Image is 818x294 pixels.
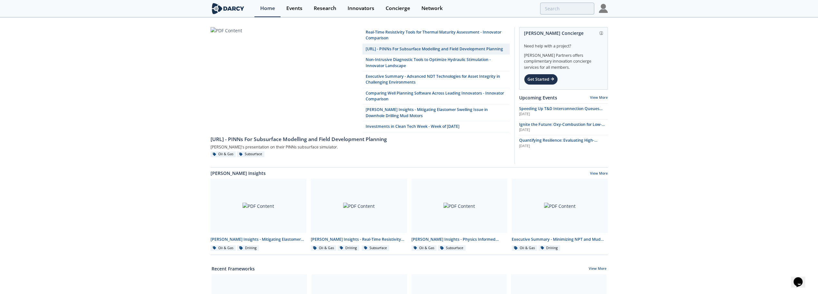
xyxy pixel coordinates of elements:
a: [PERSON_NAME] Insights - Mitigating Elastomer Swelling Issue in Downhole Drilling Mud Motors [362,105,510,121]
a: Quantifying Resilience: Evaluating High-Impact, Low-Frequency (HILF) Events [DATE] [519,137,608,148]
div: Oil & Gas [411,245,437,251]
a: View More [590,171,608,177]
span: Speeding Up T&D Interconnection Queues with Enhanced Software Solutions [519,106,603,117]
div: [PERSON_NAME]'s presentation on their PINNs subsurface simulator. [211,143,510,151]
a: Real-Time Resistivity Tools for Thermal Maturity Assessment - Innovator Comparison [362,27,510,44]
div: [PERSON_NAME] Concierge [524,27,603,39]
a: Speeding Up T&D Interconnection Queues with Enhanced Software Solutions [DATE] [519,106,608,117]
div: Research [314,6,336,11]
a: Ignite the Future: Oxy-Combustion for Low-Carbon Power [DATE] [519,122,608,133]
div: Network [421,6,443,11]
a: [URL] - PINNs For Subsurface Modelling and Field Development Planning [362,44,510,55]
div: Events [286,6,302,11]
span: Quantifying Resilience: Evaluating High-Impact, Low-Frequency (HILF) Events [519,137,597,149]
div: Oil & Gas [211,245,236,251]
a: Recent Frameworks [212,265,255,272]
a: Executive Summary - Advanced NDT Technologies for Asset Integrity in Challenging Environments [362,71,510,88]
div: [DATE] [519,112,608,117]
div: [PERSON_NAME] Insights - Real-Time Resistivity Tools for Thermal Maturity Assessment in Unconvent... [311,237,407,242]
img: Profile [599,4,608,13]
a: View More [590,95,608,100]
a: Investments in Clean Tech Week - Week of [DATE] [362,121,510,132]
a: [URL] - PINNs For Subsurface Modelling and Field Development Planning [211,132,510,143]
div: Concierge [386,6,410,11]
div: Home [260,6,275,11]
a: Upcoming Events [519,94,557,101]
iframe: chat widget [791,268,812,288]
div: Oil & Gas [311,245,336,251]
img: information.svg [599,31,603,35]
div: [URL] - PINNs For Subsurface Modelling and Field Development Planning [211,136,510,143]
a: PDF Content Executive Summary - Minimizing NPT and Mud Costs with Automated Fluids Intelligence O... [509,179,610,251]
div: Oil & Gas [512,245,537,251]
div: [PERSON_NAME] Insights - Physics Informed Neural Networks to Accelerate Subsurface Scenario Analysis [411,237,508,242]
div: Drilling [237,245,259,251]
a: PDF Content [PERSON_NAME] Insights - Physics Informed Neural Networks to Accelerate Subsurface Sc... [409,179,510,251]
div: Executive Summary - Minimizing NPT and Mud Costs with Automated Fluids Intelligence [512,237,608,242]
a: PDF Content [PERSON_NAME] Insights - Real-Time Resistivity Tools for Thermal Maturity Assessment ... [309,179,409,251]
div: Get Started [524,74,558,85]
a: View More [589,266,606,272]
div: Oil & Gas [211,151,236,157]
div: Subsurface [362,245,389,251]
div: [PERSON_NAME] Partners offers complimentary innovation concierge services for all members. [524,49,603,70]
a: Comparing Well Planning Software Across Leading Innovators - Innovator Comparison [362,88,510,105]
div: Innovators [348,6,374,11]
div: [DATE] [519,144,608,149]
div: Drilling [338,245,360,251]
div: Need help with a project? [524,39,603,49]
div: [PERSON_NAME] Insights - Mitigating Elastomer Swelling Issue in Downhole Drilling Mud Motors [211,237,307,242]
div: Drilling [538,245,560,251]
input: Advanced Search [540,3,594,15]
div: Subsurface [438,245,466,251]
span: Ignite the Future: Oxy-Combustion for Low-Carbon Power [519,122,605,133]
a: [PERSON_NAME] Insights [211,170,266,177]
img: logo-wide.svg [211,3,246,14]
a: PDF Content [PERSON_NAME] Insights - Mitigating Elastomer Swelling Issue in Downhole Drilling Mud... [208,179,309,251]
div: [DATE] [519,127,608,133]
div: Subsurface [237,151,265,157]
a: Non-Intrusive Diagnostic Tools to Optimize Hydraulic Stimulation - Innovator Landscape [362,55,510,71]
